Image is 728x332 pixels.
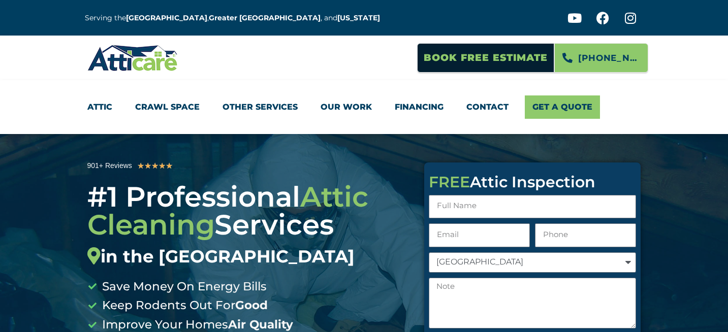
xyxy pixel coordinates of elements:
[87,180,368,242] span: Attic Cleaning
[466,95,509,119] a: Contact
[429,195,636,219] input: Full Name
[151,159,159,173] i: ★
[337,13,380,22] a: [US_STATE]
[100,277,267,296] span: Save Money On Energy Bills
[235,298,268,312] b: Good
[135,95,200,119] a: Crawl Space
[85,12,388,24] p: Serving the , , and
[429,175,636,190] div: Attic Inspection
[87,95,641,119] nav: Menu
[137,159,144,173] i: ★
[395,95,444,119] a: Financing
[209,13,321,22] a: Greater [GEOGRAPHIC_DATA]
[100,296,268,315] span: Keep Rodents Out For
[223,95,298,119] a: Other Services
[144,159,151,173] i: ★
[87,95,112,119] a: Attic
[159,159,166,173] i: ★
[424,48,548,68] span: Book Free Estimate
[166,159,173,173] i: ★
[87,183,409,267] div: #1 Professional Services
[321,95,372,119] a: Our Work
[525,95,600,119] a: Get A Quote
[126,13,207,22] a: [GEOGRAPHIC_DATA]
[429,223,530,247] input: Email
[417,43,554,73] a: Book Free Estimate
[137,159,173,173] div: 5/5
[429,173,470,191] span: FREE
[554,43,648,73] a: [PHONE_NUMBER]
[535,223,636,247] input: Only numbers and phone characters (#, -, *, etc) are accepted.
[87,160,132,172] div: 901+ Reviews
[228,317,293,331] b: Air Quality
[87,246,409,267] div: in the [GEOGRAPHIC_DATA]
[578,49,640,67] span: [PHONE_NUMBER]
